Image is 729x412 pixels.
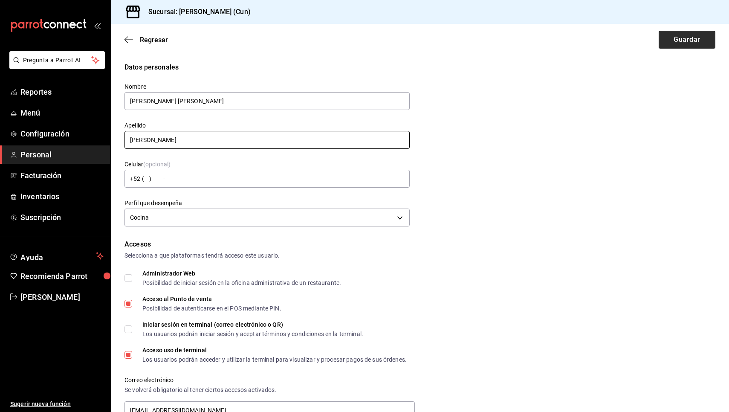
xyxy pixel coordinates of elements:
span: (opcional) [143,161,171,168]
a: Pregunta a Parrot AI [6,62,105,71]
span: Ayuda [20,251,93,261]
h3: Sucursal: [PERSON_NAME] (Cun) [142,7,251,17]
div: Posibilidad de autenticarse en el POS mediante PIN. [142,305,281,311]
span: Reportes [20,86,104,98]
span: Suscripción [20,212,104,223]
span: Personal [20,149,104,160]
span: Pregunta a Parrot AI [23,56,92,65]
span: Sugerir nueva función [10,400,104,409]
div: Acceso al Punto de venta [142,296,281,302]
label: Celular [124,161,410,167]
button: open_drawer_menu [94,22,101,29]
span: Facturación [20,170,104,181]
div: Posibilidad de iniciar sesión en la oficina administrativa de un restaurante. [142,280,341,286]
span: Configuración [20,128,104,139]
span: [PERSON_NAME] [20,291,104,303]
span: Recomienda Parrot [20,270,104,282]
div: Cocina [124,209,410,226]
label: Perfil que desempeña [124,200,410,206]
div: Los usuarios podrán iniciar sesión y aceptar términos y condiciones en la terminal. [142,331,363,337]
button: Guardar [659,31,715,49]
span: Menú [20,107,104,119]
div: Se volverá obligatorio al tener ciertos accesos activados. [124,386,415,395]
div: Los usuarios podrán acceder y utilizar la terminal para visualizar y procesar pagos de sus órdenes. [142,357,407,363]
button: Regresar [124,36,168,44]
button: Pregunta a Parrot AI [9,51,105,69]
label: Apellido [124,122,410,128]
div: Administrador Web [142,270,341,276]
div: Acceso uso de terminal [142,347,407,353]
div: Iniciar sesión en terminal (correo electrónico o QR) [142,322,363,328]
span: Inventarios [20,191,104,202]
div: Selecciona a que plataformas tendrá acceso este usuario. [124,251,715,260]
label: Correo electrónico [124,377,415,383]
label: Nombre [124,84,410,90]
div: Accesos [124,239,715,250]
div: Datos personales [124,62,715,73]
span: Regresar [140,36,168,44]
